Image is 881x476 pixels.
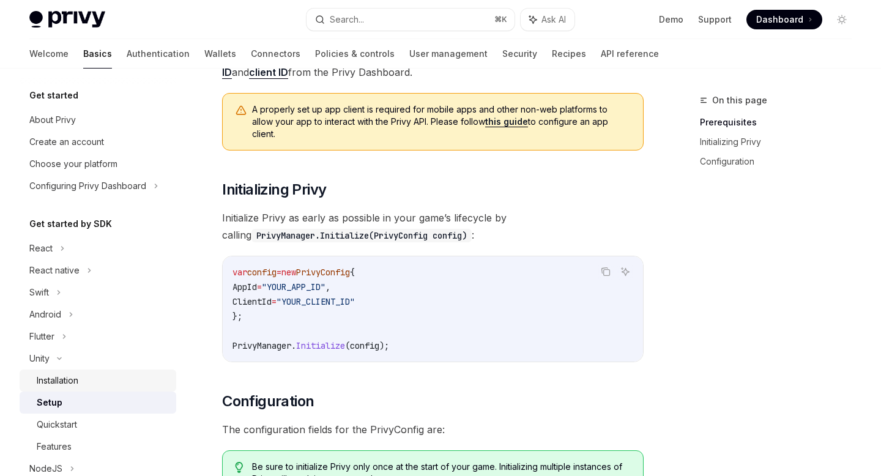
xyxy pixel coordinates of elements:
a: Security [502,39,537,69]
span: "YOUR_APP_ID" [262,281,325,292]
div: Installation [37,373,78,388]
a: Support [698,13,732,26]
code: PrivyManager.Initialize(PrivyConfig config) [251,229,472,242]
span: = [272,296,277,307]
button: Search...⌘K [307,9,514,31]
a: Demo [659,13,683,26]
span: , [325,281,330,292]
h5: Get started by SDK [29,217,112,231]
img: light logo [29,11,105,28]
div: Features [37,439,72,454]
svg: Warning [235,105,247,117]
span: A properly set up app client is required for mobile apps and other non-web platforms to allow you... [252,103,631,140]
a: Connectors [251,39,300,69]
a: User management [409,39,488,69]
a: Create an account [20,131,176,153]
span: ⌘ K [494,15,507,24]
span: PrivyConfig [296,267,350,278]
span: The configuration fields for the PrivyConfig are: [222,421,644,438]
span: ClientId [232,296,272,307]
span: Dashboard [756,13,803,26]
div: Flutter [29,329,54,344]
span: var [232,267,247,278]
a: Policies & controls [315,39,395,69]
a: API reference [601,39,659,69]
svg: Tip [235,462,243,473]
span: "YOUR_CLIENT_ID" [277,296,355,307]
span: ); [379,340,389,351]
a: Choose your platform [20,153,176,175]
div: Choose your platform [29,157,117,171]
span: Configuration [222,392,314,411]
div: NodeJS [29,461,62,476]
a: Setup [20,392,176,414]
div: Quickstart [37,417,77,432]
span: . [291,340,296,351]
span: AppId [232,281,257,292]
a: client ID [249,66,288,79]
a: Features [20,436,176,458]
a: Authentication [127,39,190,69]
div: React [29,241,53,256]
div: Setup [37,395,62,410]
span: = [277,267,281,278]
span: Initializing Privy [222,180,326,199]
span: = [257,281,262,292]
span: new [281,267,296,278]
button: Ask AI [617,264,633,280]
span: PrivyManager [232,340,291,351]
button: Copy the contents from the code block [598,264,614,280]
a: Dashboard [746,10,822,29]
a: About Privy [20,109,176,131]
span: ( [345,340,350,351]
a: Basics [83,39,112,69]
span: config [247,267,277,278]
h5: Get started [29,88,78,103]
span: { [350,267,355,278]
div: Search... [330,12,364,27]
a: Recipes [552,39,586,69]
div: React native [29,263,80,278]
div: Android [29,307,61,322]
button: Ask AI [521,9,574,31]
div: Configuring Privy Dashboard [29,179,146,193]
div: Swift [29,285,49,300]
div: Create an account [29,135,104,149]
div: About Privy [29,113,76,127]
a: Welcome [29,39,69,69]
a: Installation [20,370,176,392]
span: On this page [712,93,767,108]
a: Quickstart [20,414,176,436]
span: Initialize [296,340,345,351]
a: this guide [485,116,528,127]
a: Configuration [700,152,861,171]
span: Initialize Privy as early as possible in your game’s lifecycle by calling : [222,209,644,244]
span: }; [232,311,242,322]
a: Initializing Privy [700,132,861,152]
a: Prerequisites [700,113,861,132]
span: config [350,340,379,351]
div: Unity [29,351,50,366]
a: Wallets [204,39,236,69]
button: Toggle dark mode [832,10,852,29]
span: Ask AI [541,13,566,26]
